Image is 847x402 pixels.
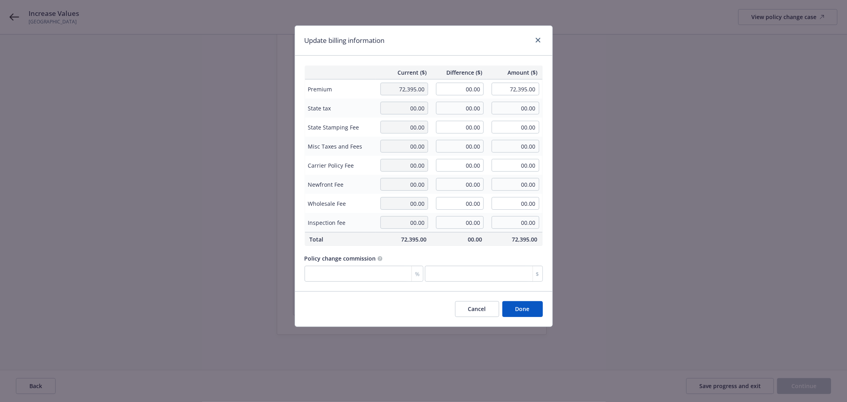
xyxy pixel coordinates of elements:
span: 72,395.00 [380,235,426,244]
span: Misc Taxes and Fees [308,142,373,151]
span: Carrier Policy Fee [308,161,373,170]
span: Premium [308,85,373,93]
span: Amount ($) [492,68,538,77]
h1: Update billing information [305,35,385,46]
span: 00.00 [436,235,482,244]
span: Current ($) [380,68,426,77]
span: State tax [308,104,373,112]
span: % [415,270,420,278]
span: Wholesale Fee [308,199,373,208]
span: Newfront Fee [308,180,373,189]
a: close [533,35,543,45]
button: Done [502,301,543,317]
span: Inspection fee [308,218,373,227]
span: State Stamping Fee [308,123,373,131]
span: Total [310,235,371,244]
span: 72,395.00 [492,235,538,244]
span: Difference ($) [436,68,482,77]
span: Policy change commission [305,255,376,262]
span: $ [536,270,539,278]
button: Cancel [455,301,499,317]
